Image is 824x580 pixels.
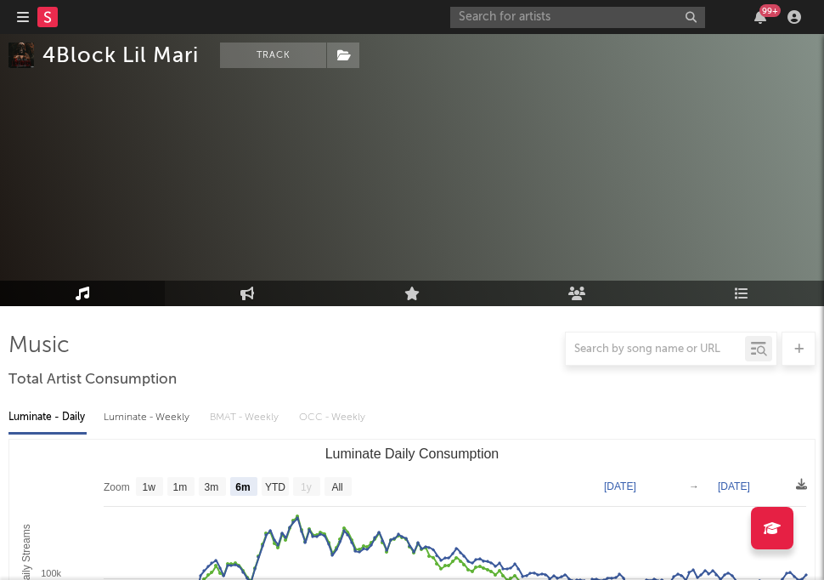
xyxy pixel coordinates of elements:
text: YTD [265,481,285,493]
text: → [689,480,699,492]
text: Zoom [104,481,130,493]
div: Luminate - Daily [8,403,87,432]
button: 99+ [754,10,766,24]
input: Search by song name or URL [566,343,745,356]
text: 6m [235,481,250,493]
text: [DATE] [604,480,636,492]
text: Luminate Daily Consumption [325,446,499,461]
div: Luminate - Weekly [104,403,193,432]
div: 4Block Lil Mari [42,43,199,68]
text: 1w [143,481,156,493]
text: [DATE] [718,480,750,492]
text: 1m [173,481,188,493]
text: 100k [41,568,61,578]
input: Search for artists [450,7,705,28]
button: Track [220,43,326,68]
span: Total Artist Consumption [8,370,177,390]
text: All [331,481,342,493]
div: 99 + [759,4,781,17]
text: 3m [205,481,219,493]
text: 1y [301,481,312,493]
